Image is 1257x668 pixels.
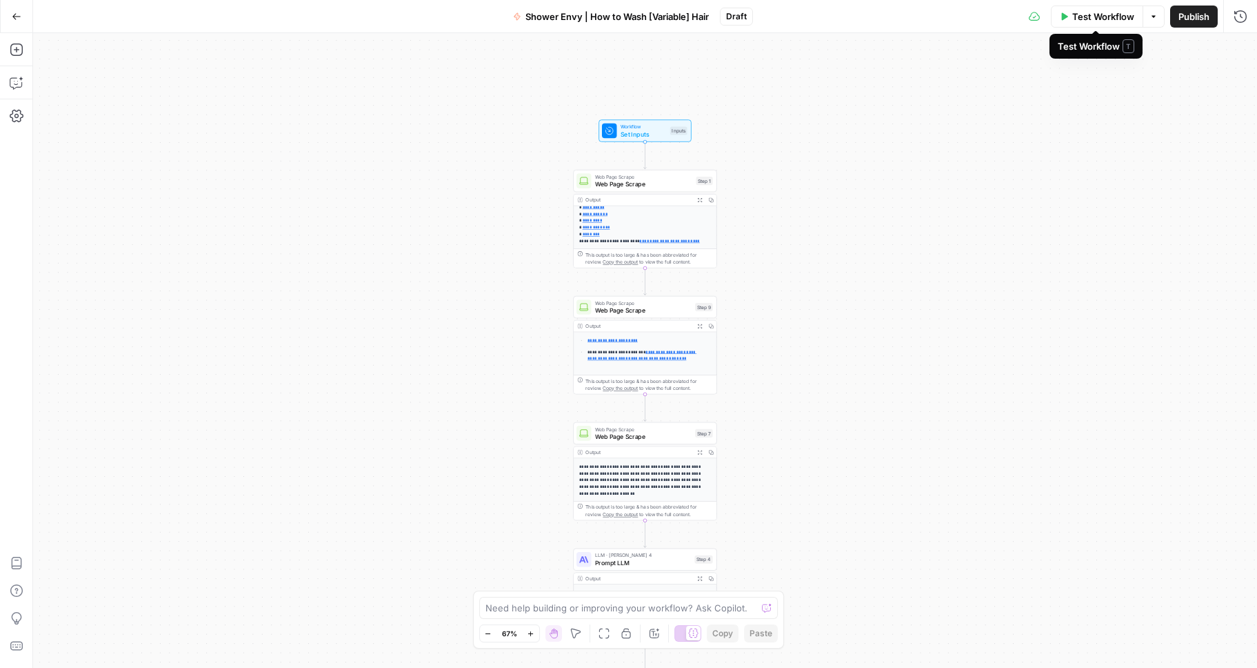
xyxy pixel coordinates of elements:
[712,627,733,640] span: Copy
[595,551,691,559] span: LLM · [PERSON_NAME] 4
[505,6,717,28] button: Shower Envy | How to Wash [Variable] Hair
[643,394,646,421] g: Edge from step_9 to step_7
[595,425,692,433] span: Web Page Scrape
[695,303,713,311] div: Step 9
[585,251,712,266] div: This output is too large & has been abbreviated for review. to view the full content.
[1170,6,1218,28] button: Publish
[695,429,713,438] div: Step 7
[595,299,692,307] span: Web Page Scrape
[726,10,747,23] span: Draft
[502,628,517,639] span: 67%
[585,377,712,393] div: This output is too large & has been abbreviated for review. to view the full content.
[707,625,738,642] button: Copy
[696,177,712,185] div: Step 1
[1123,39,1134,53] span: T
[595,306,692,315] span: Web Page Scrape
[750,627,772,640] span: Paste
[585,196,691,204] div: Output
[585,449,691,456] div: Output
[595,432,692,441] span: Web Page Scrape
[670,126,687,135] div: Inputs
[603,386,638,391] span: Copy the output
[595,179,692,188] span: Web Page Scrape
[744,625,778,642] button: Paste
[621,130,667,139] span: Set Inputs
[1072,10,1134,23] span: Test Workflow
[585,322,691,330] div: Output
[1178,10,1209,23] span: Publish
[585,575,691,582] div: Output
[603,259,638,265] span: Copy the output
[621,123,667,130] span: Workflow
[694,556,712,564] div: Step 4
[1051,6,1143,28] button: Test Workflow
[603,511,638,517] span: Copy the output
[643,142,646,169] g: Edge from start to step_1
[595,173,692,181] span: Web Page Scrape
[643,268,646,295] g: Edge from step_1 to step_9
[643,520,646,547] g: Edge from step_7 to step_4
[525,10,709,23] span: Shower Envy | How to Wash [Variable] Hair
[595,558,691,567] span: Prompt LLM
[573,119,716,141] div: WorkflowSet InputsInputs
[1058,39,1134,53] div: Test Workflow
[585,503,712,518] div: This output is too large & has been abbreviated for review. to view the full content.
